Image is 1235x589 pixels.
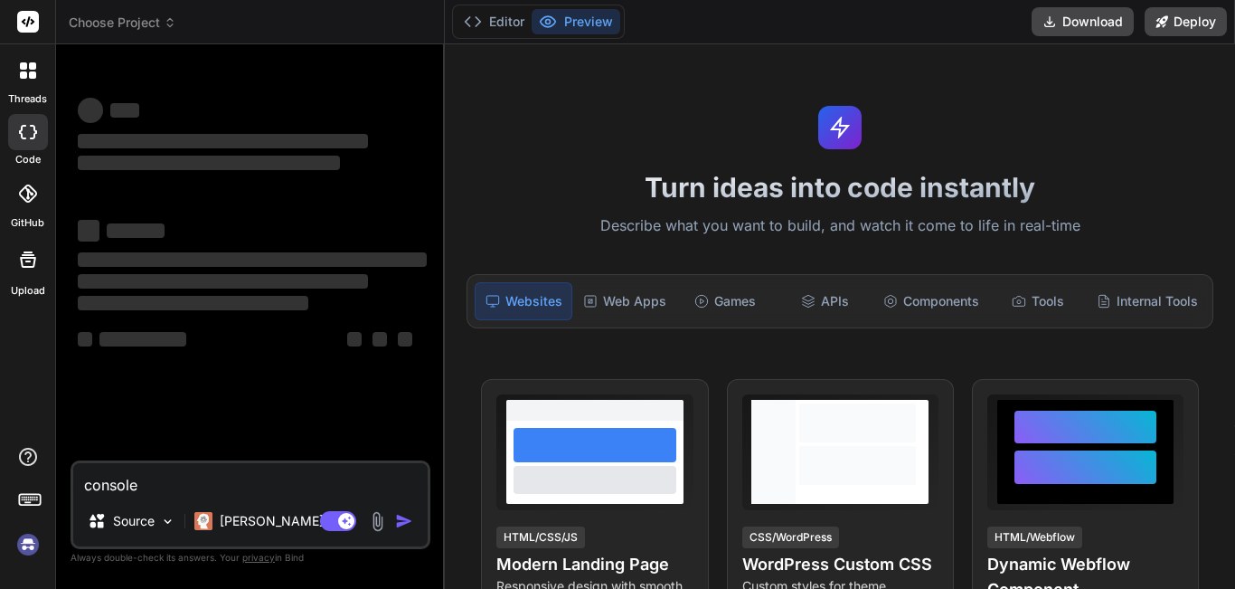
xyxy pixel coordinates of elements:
p: [PERSON_NAME] 4 S.. [220,512,354,530]
div: Websites [475,282,572,320]
img: Claude 4 Sonnet [194,512,212,530]
p: Describe what you want to build, and watch it come to life in real-time [456,214,1224,238]
span: ‌ [78,98,103,123]
span: ‌ [110,103,139,118]
h4: WordPress Custom CSS [742,552,938,577]
p: Source [113,512,155,530]
label: code [15,152,41,167]
button: Preview [532,9,620,34]
div: Games [677,282,773,320]
span: ‌ [99,332,186,347]
span: ‌ [78,156,340,170]
div: Tools [990,282,1086,320]
img: icon [395,512,413,530]
button: Deploy [1145,7,1227,36]
span: ‌ [78,274,368,289]
span: ‌ [78,296,308,310]
span: ‌ [347,332,362,347]
div: Web Apps [576,282,674,320]
span: ‌ [398,332,412,347]
h4: Modern Landing Page [496,552,693,577]
div: APIs [777,282,872,320]
label: Upload [11,283,45,299]
span: Choose Project [69,14,176,32]
label: threads [8,91,47,107]
span: privacy [242,552,275,563]
div: Components [876,282,986,320]
div: CSS/WordPress [742,527,839,548]
p: Always double-check its answers. Your in Bind [71,549,430,566]
textarea: console [73,463,428,496]
img: signin [13,529,43,560]
button: Editor [457,9,532,34]
h1: Turn ideas into code instantly [456,171,1224,204]
img: attachment [367,511,388,532]
div: HTML/CSS/JS [496,527,585,548]
img: Pick Models [160,514,175,529]
span: ‌ [78,332,92,347]
div: HTML/Webflow [987,527,1082,548]
label: GitHub [11,215,44,231]
span: ‌ [78,252,427,267]
span: ‌ [78,134,368,148]
span: ‌ [372,332,387,347]
button: Download [1032,7,1134,36]
div: Internal Tools [1089,282,1205,320]
span: ‌ [107,223,165,238]
span: ‌ [78,220,99,242]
